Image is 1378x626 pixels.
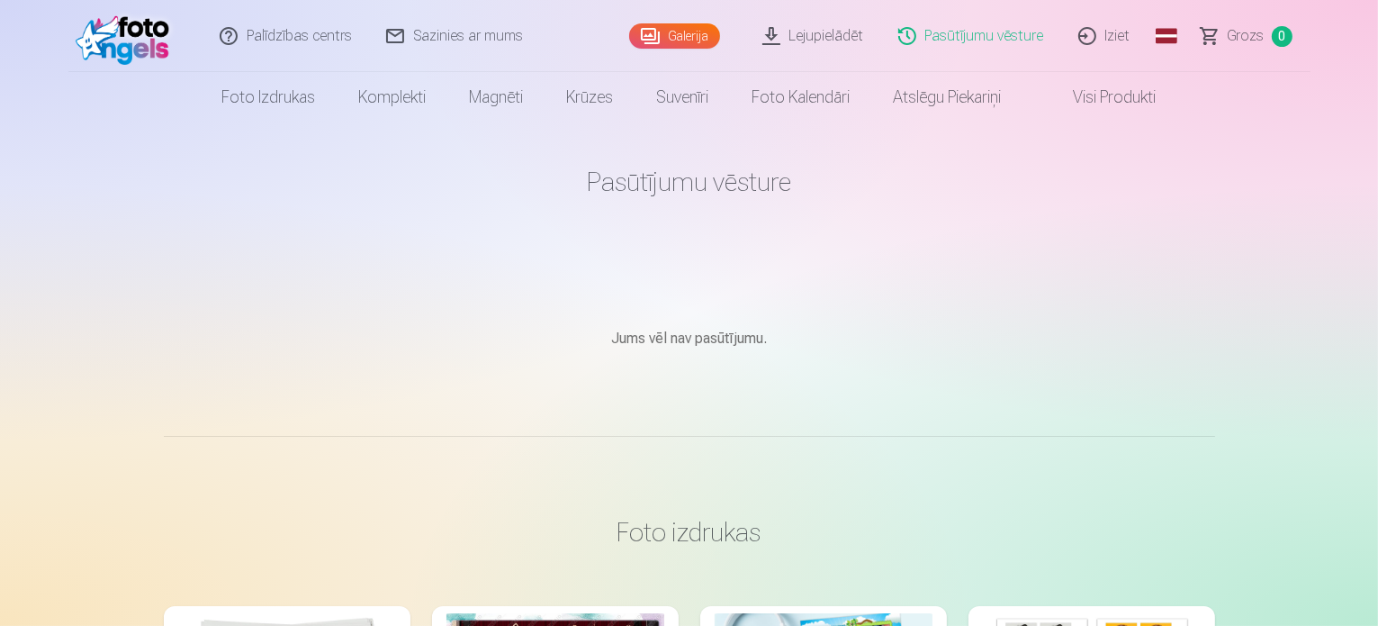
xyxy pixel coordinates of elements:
a: Krūzes [545,72,635,122]
a: Galerija [629,23,720,49]
span: Grozs [1228,25,1265,47]
img: /fa1 [76,7,179,65]
a: Suvenīri [635,72,731,122]
span: 0 [1272,26,1292,47]
a: Visi produkti [1023,72,1178,122]
a: Atslēgu piekariņi [872,72,1023,122]
a: Foto kalendāri [731,72,872,122]
h1: Pasūtījumu vēsture [164,166,1215,198]
p: Jums vēl nav pasūtījumu. [164,328,1215,349]
a: Magnēti [448,72,545,122]
h3: Foto izdrukas [178,516,1201,549]
a: Foto izdrukas [201,72,338,122]
a: Komplekti [338,72,448,122]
